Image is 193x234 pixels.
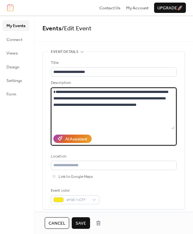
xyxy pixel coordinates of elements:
span: Link to Google Maps [59,174,93,180]
a: Form [3,89,29,99]
a: Settings [3,75,29,86]
span: Design [6,64,19,70]
button: Cancel [45,217,69,229]
button: Upgrade🚀 [154,3,186,13]
div: AI Assistant [65,136,87,142]
span: Event details [51,49,78,55]
span: Views [6,50,18,56]
div: Location [51,153,175,160]
div: Title [51,60,175,66]
span: #F8E71CFF [66,197,89,203]
div: Event color [51,188,98,194]
img: logo [7,4,14,11]
span: Settings [6,77,22,84]
button: AI Assistant [53,135,92,143]
a: My Events [3,20,29,31]
button: Save [72,217,90,229]
span: Form [6,91,16,97]
span: Save [76,220,86,227]
span: Cancel [49,220,65,227]
a: Views [3,48,29,58]
a: Connect [3,34,29,45]
div: Description [51,80,175,86]
span: My Events [6,23,25,29]
a: Contact Us [99,5,121,11]
span: Connect [6,36,23,43]
a: Events [42,23,61,35]
a: My Account [126,5,149,11]
span: Upgrade 🚀 [157,5,183,11]
span: / Edit Event [61,23,92,35]
a: Design [3,62,29,72]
